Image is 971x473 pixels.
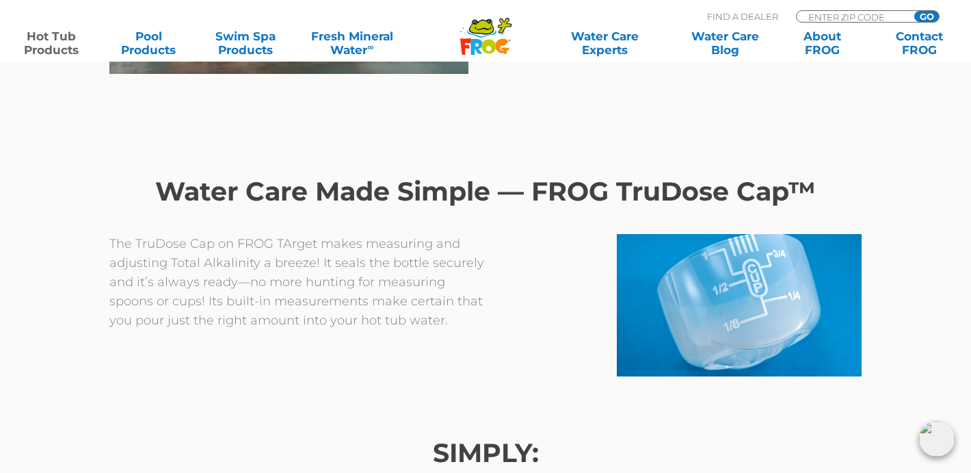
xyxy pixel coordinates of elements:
a: Fresh MineralWater∞ [305,29,399,57]
a: Water CareBlog [688,29,763,57]
input: GO [914,11,939,22]
input: Zip Code Form [807,11,899,23]
a: Water CareExperts [544,29,666,57]
a: AboutFROG [785,29,860,57]
h2: Water Care Made Simple — FROG TruDose Cap™ [109,177,862,207]
a: Hot TubProducts [14,29,89,57]
p: Find A Dealer [707,10,778,23]
a: PoolProducts [111,29,186,57]
a: Swim SpaProducts [208,29,283,57]
img: openIcon [919,421,955,457]
sup: ∞ [367,42,373,52]
a: ContactFROG [882,29,957,57]
h2: SIMPLY: [109,438,862,468]
img: TruDose-Cap-TopAngle-Front_3778_LR [617,234,862,376]
p: The TruDose Cap on FROG TArget makes measuring and adjusting Total Alkalinity a breeze! It seals ... [109,234,485,330]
